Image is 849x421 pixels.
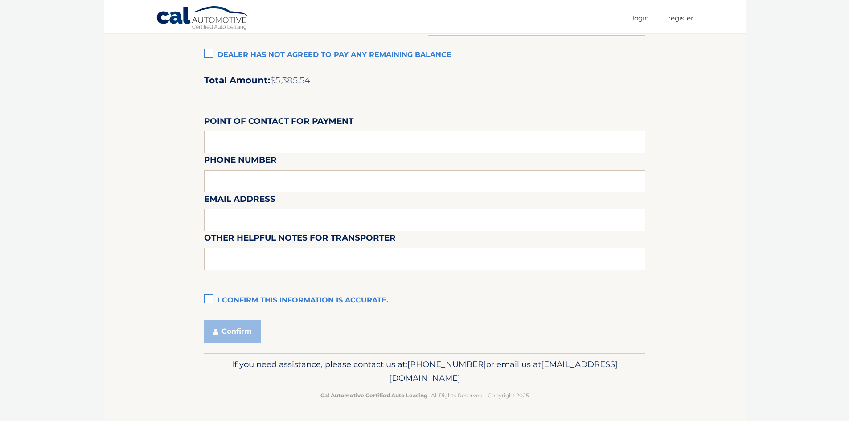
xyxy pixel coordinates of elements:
label: Email Address [204,192,275,209]
span: [PHONE_NUMBER] [407,359,486,369]
h2: Total Amount: [204,75,645,86]
label: Dealer has not agreed to pay any remaining balance [204,46,645,64]
p: If you need assistance, please contact us at: or email us at [210,357,640,386]
strong: Cal Automotive Certified Auto Leasing [320,392,427,399]
a: Register [668,11,693,25]
a: Cal Automotive [156,6,250,32]
button: Confirm [204,320,261,343]
p: - All Rights Reserved - Copyright 2025 [210,391,640,400]
label: Point of Contact for Payment [204,114,353,131]
label: Other helpful notes for transporter [204,231,396,248]
label: I confirm this information is accurate. [204,292,645,310]
span: $5,385.54 [270,75,310,86]
a: Login [632,11,649,25]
